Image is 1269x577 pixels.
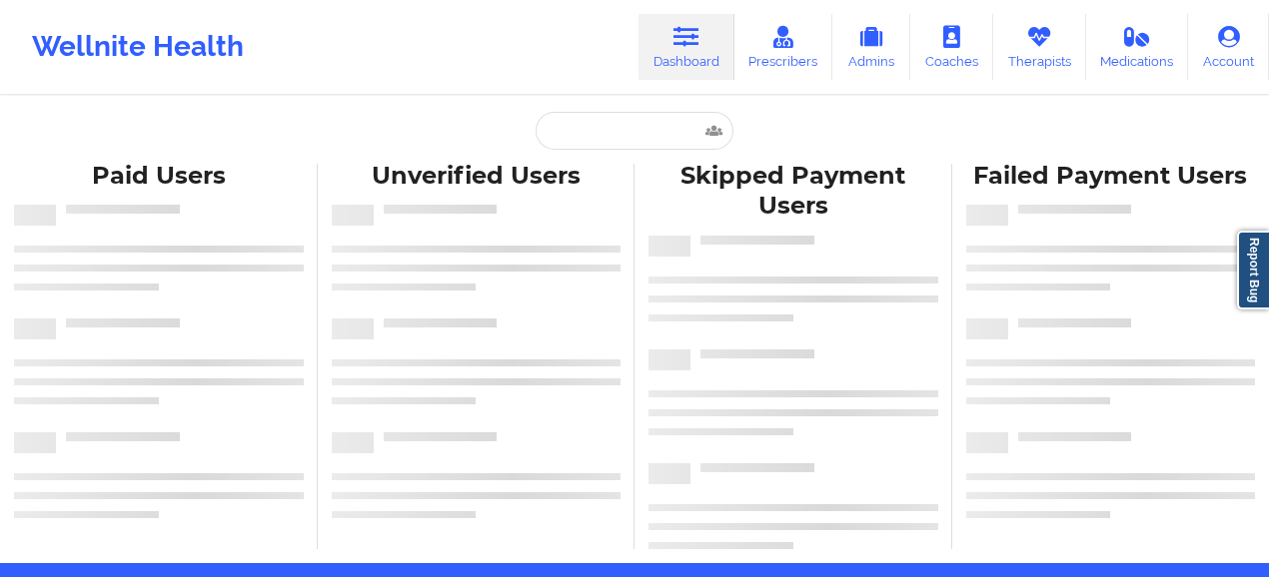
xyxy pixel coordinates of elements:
[648,161,938,223] div: Skipped Payment Users
[332,161,622,192] div: Unverified Users
[1188,14,1269,80] a: Account
[1237,231,1269,309] a: Report Bug
[1086,14,1189,80] a: Medications
[734,14,833,80] a: Prescribers
[910,14,993,80] a: Coaches
[966,161,1256,192] div: Failed Payment Users
[832,14,910,80] a: Admins
[14,161,304,192] div: Paid Users
[638,14,734,80] a: Dashboard
[993,14,1086,80] a: Therapists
